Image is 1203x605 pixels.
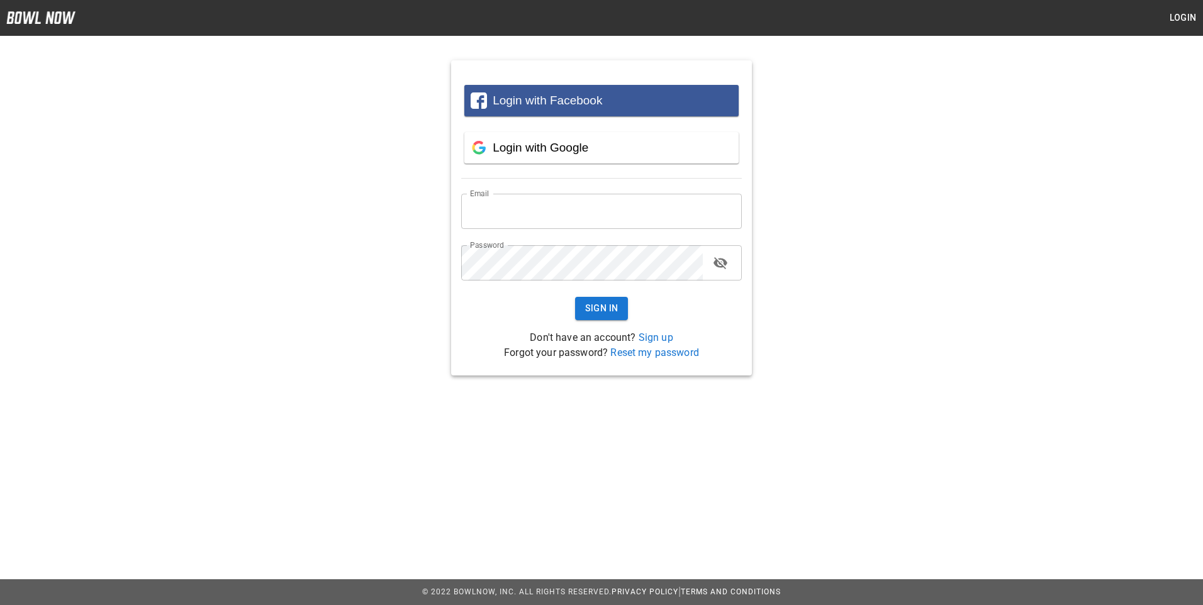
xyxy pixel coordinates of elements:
a: Privacy Policy [612,587,678,596]
button: Login with Google [464,132,739,164]
button: Login with Facebook [464,85,739,116]
a: Sign up [639,331,673,343]
p: Don't have an account? [461,330,742,345]
a: Reset my password [610,347,699,358]
img: logo [6,11,76,24]
button: toggle password visibility [708,250,733,275]
button: Sign In [575,297,629,320]
span: Login with Google [493,141,588,154]
p: Forgot your password? [461,345,742,360]
span: Login with Facebook [493,94,602,107]
span: © 2022 BowlNow, Inc. All Rights Reserved. [422,587,612,596]
a: Terms and Conditions [681,587,781,596]
button: Login [1163,6,1203,30]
